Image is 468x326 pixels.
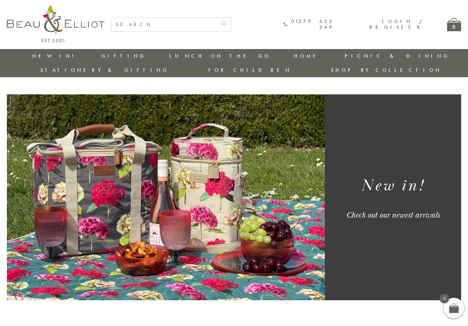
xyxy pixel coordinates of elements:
[112,18,217,32] input: SEARCH
[7,5,104,42] img: logo
[169,53,271,59] a: Lunch On The Go
[332,175,454,196] h1: New in!
[447,18,461,31] a: 0
[332,210,454,220] div: Check out our newest arrivals
[32,53,78,59] a: New in!
[7,94,325,300] img: Sarah Kelleher designer insulated picnic sets
[208,67,292,73] a: For Children
[40,67,169,73] a: Stationery & Gifting
[101,53,146,59] a: Gifting
[331,67,442,73] a: Shop by collection
[284,19,334,31] a: 01279 653 249
[345,53,449,59] a: Picnic & Dining
[294,53,321,59] a: Home
[440,294,449,303] span: 0
[369,18,423,31] a: Login / Register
